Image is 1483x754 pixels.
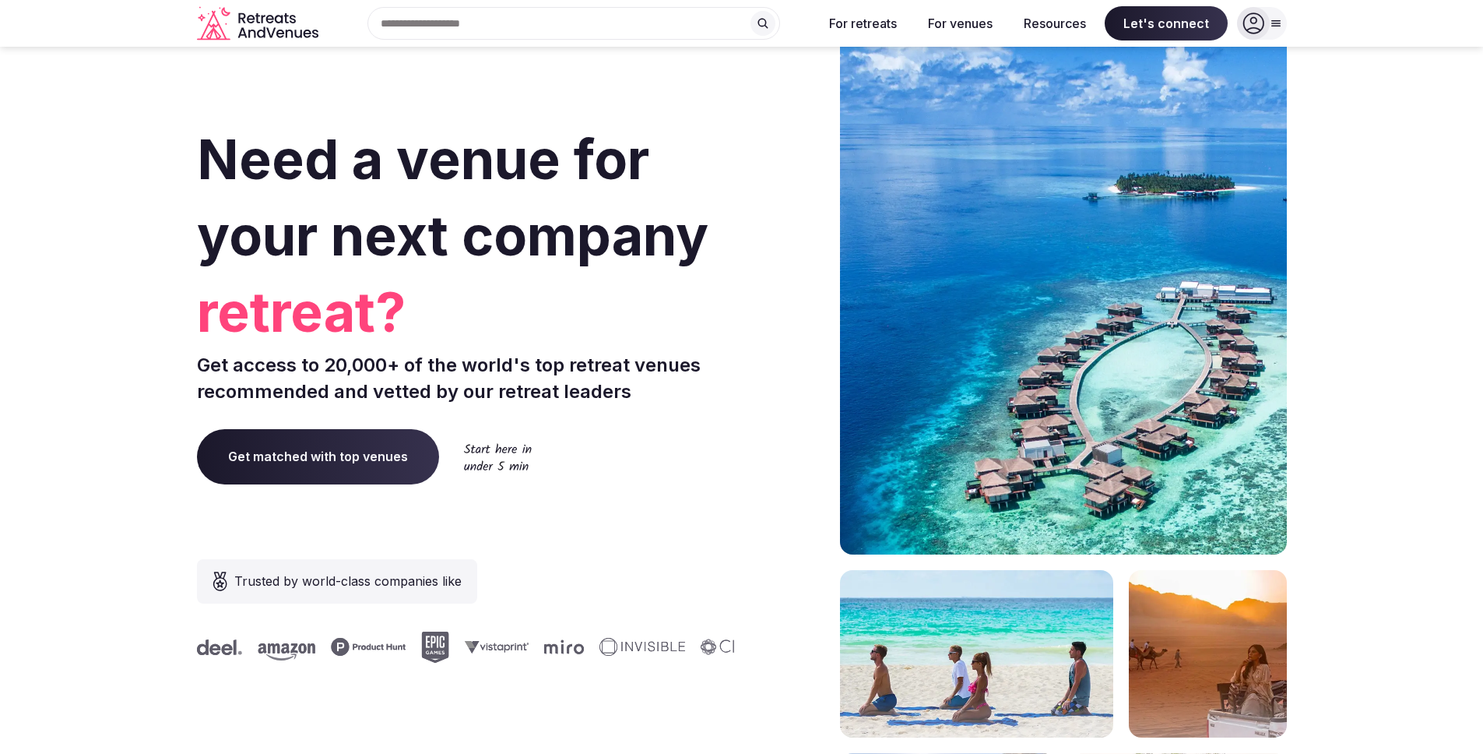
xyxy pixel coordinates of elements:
[464,443,532,470] img: Start here in under 5 min
[840,570,1113,738] img: yoga on tropical beach
[915,6,1005,41] button: For venues
[197,126,708,269] span: Need a venue for your next company
[197,352,736,404] p: Get access to 20,000+ of the world's top retreat venues recommended and vetted by our retreat lea...
[197,639,242,655] svg: Deel company logo
[1011,6,1098,41] button: Resources
[197,429,439,484] a: Get matched with top venues
[234,572,462,590] span: Trusted by world-class companies like
[197,6,322,41] svg: Retreats and Venues company logo
[197,6,322,41] a: Visit the homepage
[817,6,909,41] button: For retreats
[465,640,529,654] svg: Vistaprint company logo
[421,632,449,663] svg: Epic Games company logo
[1129,570,1287,738] img: woman sitting in back of truck with camels
[197,274,736,351] span: retreat?
[1105,6,1228,41] span: Let's connect
[544,639,584,654] svg: Miro company logo
[599,638,685,657] svg: Invisible company logo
